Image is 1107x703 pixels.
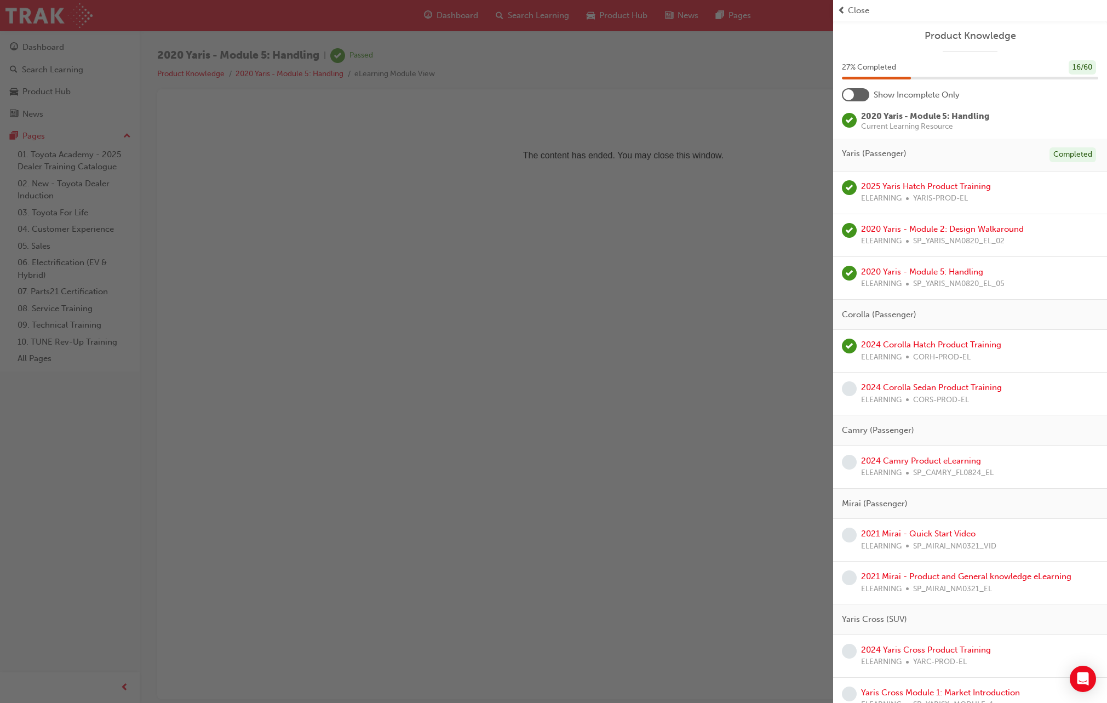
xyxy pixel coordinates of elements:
span: Show Incomplete Only [874,89,960,101]
a: Product Knowledge [842,30,1098,42]
span: ELEARNING [861,351,902,364]
div: Completed [1049,147,1096,162]
span: Camry (Passenger) [842,424,914,437]
div: 16 / 60 [1069,60,1096,75]
span: learningRecordVerb_PASS-icon [842,113,857,128]
a: 2025 Yaris Hatch Product Training [861,181,991,191]
span: learningRecordVerb_NONE-icon [842,528,857,542]
span: SP_MIRAI_NM0321_VID [913,540,996,553]
span: Yaris (Passenger) [842,147,907,160]
a: Yaris Cross Module 1: Market Introduction [861,688,1020,698]
span: ELEARNING [861,467,902,479]
span: learningRecordVerb_PASS-icon [842,339,857,353]
a: 2020 Yaris - Module 2: Design Walkaround [861,224,1024,234]
span: YARC-PROD-EL [913,656,967,668]
span: ELEARNING [861,192,902,205]
span: Mirai (Passenger) [842,498,908,510]
span: ELEARNING [861,278,902,290]
span: ELEARNING [861,656,902,668]
a: 2024 Corolla Sedan Product Training [861,382,1002,392]
a: 2024 Corolla Hatch Product Training [861,340,1001,350]
a: 2021 Mirai - Product and General knowledge eLearning [861,571,1071,581]
button: prev-iconClose [838,4,1103,17]
span: ELEARNING [861,540,902,553]
span: Corolla (Passenger) [842,308,916,321]
span: YARIS-PROD-EL [913,192,968,205]
span: learningRecordVerb_PASS-icon [842,180,857,195]
span: SP_YARIS_NM0820_EL_05 [913,278,1005,290]
span: prev-icon [838,4,846,17]
a: 2021 Mirai - Quick Start Video [861,529,976,539]
span: SP_CAMRY_FL0824_EL [913,467,994,479]
a: 2024 Camry Product eLearning [861,456,981,466]
span: learningRecordVerb_PASS-icon [842,223,857,238]
a: 2024 Yaris Cross Product Training [861,645,991,655]
span: learningRecordVerb_NONE-icon [842,381,857,396]
span: Current Learning Resource [861,123,989,130]
font: The content has ended. You may close this window. [357,44,558,53]
span: 2020 Yaris - Module 5: Handling [861,111,989,121]
span: learningRecordVerb_NONE-icon [842,455,857,470]
div: Open Intercom Messenger [1070,666,1096,692]
span: 27 % Completed [842,61,896,74]
span: Yaris Cross (SUV) [842,613,907,626]
span: CORH-PROD-EL [913,351,971,364]
span: Close [848,4,869,17]
span: learningRecordVerb_PASS-icon [842,266,857,281]
span: SP_YARIS_NM0820_EL_02 [913,235,1005,248]
span: ELEARNING [861,394,902,407]
span: ELEARNING [861,235,902,248]
span: learningRecordVerb_NONE-icon [842,570,857,585]
span: SP_MIRAI_NM0321_EL [913,583,992,596]
a: 2020 Yaris - Module 5: Handling [861,267,983,277]
span: learningRecordVerb_NONE-icon [842,644,857,659]
span: learningRecordVerb_NONE-icon [842,687,857,701]
span: CORS-PROD-EL [913,394,969,407]
span: ELEARNING [861,583,902,596]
